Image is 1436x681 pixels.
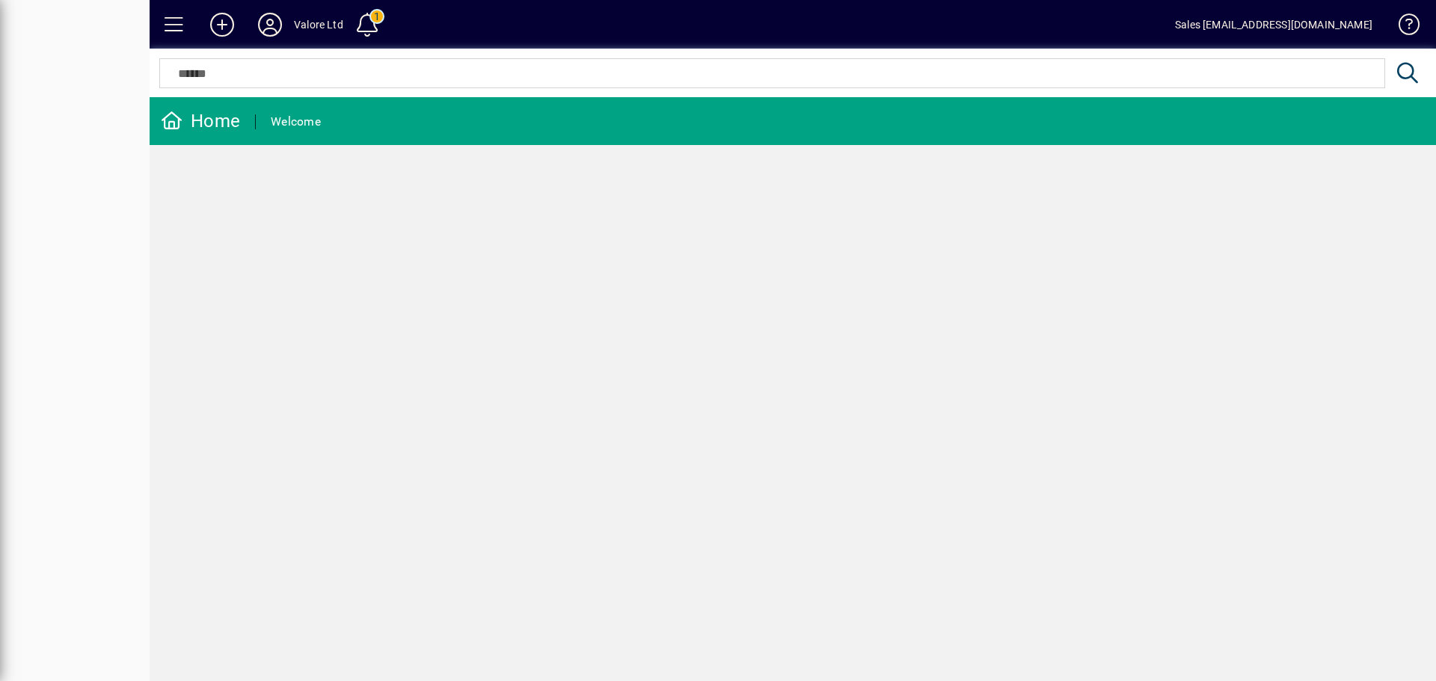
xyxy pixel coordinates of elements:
div: Valore Ltd [294,13,343,37]
button: Add [198,11,246,38]
div: Welcome [271,110,321,134]
div: Sales [EMAIL_ADDRESS][DOMAIN_NAME] [1175,13,1372,37]
div: Home [161,109,240,133]
a: Knowledge Base [1387,3,1417,52]
button: Profile [246,11,294,38]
